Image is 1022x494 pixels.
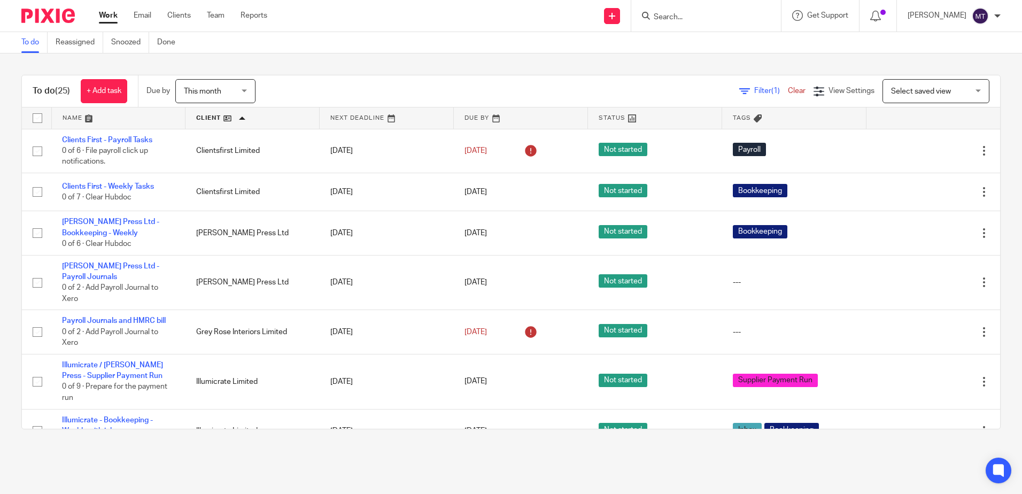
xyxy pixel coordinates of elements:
[62,416,153,435] a: Illumicrate - Bookkeeping - Weekly with inbox
[33,86,70,97] h1: To do
[733,277,855,288] div: ---
[185,173,320,211] td: Clientsfirst Limited
[733,225,787,238] span: Bookkeeping
[464,229,487,237] span: [DATE]
[733,143,766,156] span: Payroll
[62,328,158,347] span: 0 of 2 · Add Payroll Journal to Xero
[185,354,320,409] td: Illumicrate Limited
[733,184,787,197] span: Bookkeeping
[55,87,70,95] span: (25)
[21,9,75,23] img: Pixie
[733,374,818,387] span: Supplier Payment Run
[62,147,148,166] span: 0 of 6 · File payroll click up notifications.
[464,378,487,385] span: [DATE]
[62,240,131,248] span: 0 of 6 · Clear Hubdoc
[81,79,127,103] a: + Add task
[320,173,454,211] td: [DATE]
[56,32,103,53] a: Reassigned
[972,7,989,25] img: svg%3E
[185,409,320,453] td: Illumicrate Limited
[207,10,224,21] a: Team
[62,383,167,402] span: 0 of 9 · Prepare for the payment run
[320,310,454,354] td: [DATE]
[771,87,780,95] span: (1)
[829,87,874,95] span: View Settings
[754,87,788,95] span: Filter
[185,255,320,310] td: [PERSON_NAME] Press Ltd
[599,324,647,337] span: Not started
[320,129,454,173] td: [DATE]
[908,10,966,21] p: [PERSON_NAME]
[62,136,152,144] a: Clients First - Payroll Tasks
[320,409,454,453] td: [DATE]
[111,32,149,53] a: Snoozed
[185,211,320,255] td: [PERSON_NAME] Press Ltd
[464,427,487,435] span: [DATE]
[241,10,267,21] a: Reports
[157,32,183,53] a: Done
[62,263,159,281] a: [PERSON_NAME] Press Ltd - Payroll Journals
[599,274,647,288] span: Not started
[891,88,951,95] span: Select saved view
[464,188,487,196] span: [DATE]
[185,129,320,173] td: Clientsfirst Limited
[134,10,151,21] a: Email
[185,310,320,354] td: Grey Rose Interiors Limited
[807,12,848,19] span: Get Support
[62,361,163,380] a: Illumicrate / [PERSON_NAME] Press - Supplier Payment Run
[599,184,647,197] span: Not started
[146,86,170,96] p: Due by
[184,88,221,95] span: This month
[599,374,647,387] span: Not started
[320,211,454,255] td: [DATE]
[99,10,118,21] a: Work
[464,279,487,286] span: [DATE]
[733,327,855,337] div: ---
[167,10,191,21] a: Clients
[62,317,166,325] a: Payroll Journals and HMRC bill
[599,143,647,156] span: Not started
[62,218,159,236] a: [PERSON_NAME] Press Ltd - Bookkeeping - Weekly
[320,354,454,409] td: [DATE]
[62,183,154,190] a: Clients First - Weekly Tasks
[653,13,749,22] input: Search
[62,194,131,201] span: 0 of 7 · Clear Hubdoc
[599,423,647,436] span: Not started
[733,423,762,436] span: Inbox
[733,115,751,121] span: Tags
[464,328,487,336] span: [DATE]
[62,284,158,303] span: 0 of 2 · Add Payroll Journal to Xero
[764,423,819,436] span: Bookkeeping
[788,87,806,95] a: Clear
[599,225,647,238] span: Not started
[320,255,454,310] td: [DATE]
[21,32,48,53] a: To do
[464,147,487,155] span: [DATE]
